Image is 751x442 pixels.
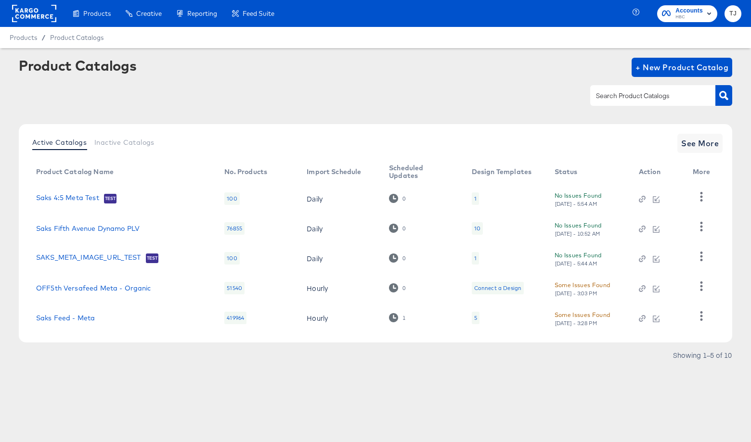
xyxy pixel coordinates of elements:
[675,6,703,16] span: Accounts
[632,58,732,77] button: + New Product Catalog
[677,134,723,153] button: See More
[555,290,598,297] div: [DATE] - 3:03 PM
[104,195,117,202] span: Test
[136,10,162,17] span: Creative
[635,61,728,74] span: + New Product Catalog
[685,161,722,184] th: More
[555,310,610,320] div: Some Issues Found
[83,10,111,17] span: Products
[299,184,381,214] td: Daily
[307,168,361,176] div: Import Schedule
[474,195,477,202] div: 1
[474,314,477,322] div: 5
[32,139,87,146] span: Active Catalogs
[224,282,245,294] div: 51540
[474,284,521,292] div: Connect a Design
[547,161,631,184] th: Status
[50,34,104,41] a: Product Catalogs
[389,224,406,233] div: 0
[36,168,114,176] div: Product Catalog Name
[389,194,406,203] div: 0
[36,284,151,292] a: OFF5th Versafeed Meta - Organic
[10,34,37,41] span: Products
[555,320,598,327] div: [DATE] - 3:28 PM
[402,225,406,232] div: 0
[224,222,245,235] div: 76855
[36,253,141,263] a: SAKS_META_IMAGE_URL_TEST
[594,90,697,101] input: Search Product Catalogs
[555,280,610,297] button: Some Issues Found[DATE] - 3:03 PM
[19,58,136,73] div: Product Catalogs
[472,312,479,324] div: 5
[224,168,267,176] div: No. Products
[224,312,246,324] div: 419964
[299,273,381,303] td: Hourly
[389,313,406,322] div: 1
[37,34,50,41] span: /
[675,13,703,21] span: HBC
[725,5,741,22] button: TJ
[389,283,406,292] div: 0
[402,255,406,262] div: 0
[402,285,406,291] div: 0
[243,10,274,17] span: Feed Suite
[94,139,155,146] span: Inactive Catalogs
[472,192,479,205] div: 1
[146,254,159,262] span: Test
[402,315,406,321] div: 1
[657,5,717,22] button: AccountsHBC
[681,137,719,150] span: See More
[389,253,406,263] div: 0
[299,303,381,333] td: Hourly
[474,225,480,232] div: 10
[187,10,217,17] span: Reporting
[36,225,140,232] a: Saks Fifth Avenue Dynamo PLV
[224,252,239,265] div: 100
[472,168,531,176] div: Design Templates
[673,352,732,358] div: Showing 1–5 of 10
[224,192,239,205] div: 100
[728,8,738,19] span: TJ
[555,280,610,290] div: Some Issues Found
[472,222,483,235] div: 10
[36,314,95,322] a: Saks Feed - Meta
[631,161,686,184] th: Action
[299,214,381,243] td: Daily
[472,282,524,294] div: Connect a Design
[402,195,406,202] div: 0
[389,164,453,179] div: Scheduled Updates
[299,243,381,273] td: Daily
[474,254,477,262] div: 1
[36,194,99,203] a: Saks 4:5 Meta Test
[555,310,610,327] button: Some Issues Found[DATE] - 3:28 PM
[472,252,479,265] div: 1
